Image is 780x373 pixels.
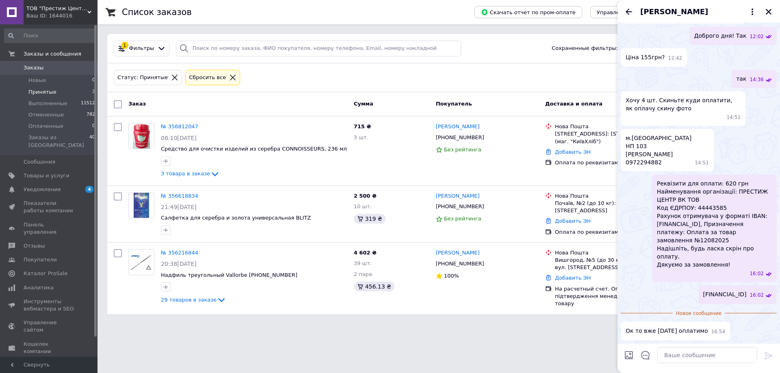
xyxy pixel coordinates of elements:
[750,76,764,83] span: 14:36 12.08.2025
[24,200,75,214] span: Показатели работы компании
[161,215,311,221] span: Cалфетка для серебра и золота универсальная BLITZ
[161,146,347,152] span: Средство для очистки изделий из серебра CONNOISSEURS, 236 мл
[28,88,56,96] span: Принятые
[555,123,670,130] div: Нова Пошта
[161,193,198,199] a: № 356618834
[161,135,197,141] span: 08:10[DATE]
[555,200,670,214] div: Почаїв, №2 (до 10 кг): вул. [STREET_ADDRESS]
[597,9,661,15] span: Управление статусами
[354,282,394,291] div: 456.13 ₴
[640,350,651,360] button: Открыть шаблоны ответов
[555,257,670,271] div: Вишгород, №5 (до 30 кг на одне місце): вул. [STREET_ADDRESS]
[555,130,670,145] div: [STREET_ADDRESS]: [STREET_ADDRESS] (маг. "КиївХліб")
[695,160,709,166] span: 14:51 12.08.2025
[354,203,372,209] span: 10 шт.
[436,123,480,131] a: [PERSON_NAME]
[161,204,197,210] span: 21:49[DATE]
[161,297,226,303] a: 29 товаров в заказе
[727,114,741,121] span: 14:51 12.08.2025
[750,33,764,40] span: 12:02 12.08.2025
[354,214,386,224] div: 319 ₴
[85,186,93,193] span: 4
[444,147,481,153] span: Без рейтинга
[590,6,667,18] button: Управление статусами
[657,179,772,269] span: Реквізити для оплати: 620 грн Найменування організації: ПРЕСТИЖ ЦЕНТР ВК ТОВ Код ЄДРПОУ: 44443585...
[28,111,64,119] span: Отмененные
[92,88,95,96] span: 3
[161,250,198,256] a: № 356216844
[122,7,192,17] h1: Список заказов
[736,75,746,83] span: так
[555,275,591,281] a: Добавить ЭН
[626,134,691,166] span: м.[GEOGRAPHIC_DATA] НП 103 [PERSON_NAME] 0972294882
[24,50,81,58] span: Заказы и сообщения
[750,292,764,299] span: 16:02 12.08.2025
[354,134,368,140] span: 3 шт.
[555,192,670,200] div: Нова Пошта
[134,193,149,218] img: Фото товару
[128,249,154,275] a: Фото товару
[26,12,97,19] div: Ваш ID: 1644016
[24,64,43,71] span: Заказы
[626,96,741,112] span: Хочу 4 шт. Скиньте куди оплатити, як оплачу скину фото
[24,284,54,291] span: Аналитика
[24,319,75,334] span: Управление сайтом
[555,285,670,308] div: На расчетный счет. Оплата після підтвердження менеджером наявності товару
[354,271,372,277] span: 2 пара
[121,42,128,49] div: 1
[764,7,773,17] button: Закрыть
[176,41,461,56] input: Поиск по номеру заказа, ФИО покупателя, номеру телефона, Email, номеру накладной
[28,100,67,107] span: Выполненные
[750,270,764,277] span: 16:02 12.08.2025
[24,158,55,166] span: Сообщения
[555,159,670,166] div: Оплата по реквизитам
[555,218,591,224] a: Добавить ЭН
[626,327,708,335] span: Ок то вже [DATE] оплатимо
[81,100,95,107] span: 11512
[552,45,618,52] span: Сохраненные фильтры:
[444,216,481,222] span: Без рейтинга
[129,250,154,275] img: Фото товару
[354,101,373,107] span: Сумма
[434,201,486,212] div: [PHONE_NUMBER]
[161,170,210,177] span: 3 товара в заказе
[28,77,46,84] span: Новые
[444,273,459,279] span: 100%
[187,73,227,82] div: Сбросить все
[28,134,89,149] span: Заказы из [GEOGRAPHIC_DATA]
[89,134,95,149] span: 40
[555,229,670,236] div: Оплата по реквизитам
[24,221,75,236] span: Панель управления
[24,242,45,250] span: Отзывы
[128,123,154,149] a: Фото товару
[354,193,377,199] span: 2 500 ₴
[133,123,150,149] img: Фото товару
[436,101,472,107] span: Покупатель
[24,270,67,277] span: Каталог ProSale
[434,132,486,143] div: [PHONE_NUMBER]
[436,249,480,257] a: [PERSON_NAME]
[474,6,582,18] button: Скачать отчет по пром-оплате
[545,101,602,107] span: Доставка и оплата
[4,28,96,43] input: Поиск
[711,328,725,335] span: 16:54 12.08.2025
[555,249,670,257] div: Нова Пошта
[354,260,372,266] span: 39 шт.
[24,298,75,313] span: Инструменты вебмастера и SEO
[436,192,480,200] a: [PERSON_NAME]
[128,192,154,218] a: Фото товару
[161,261,197,267] span: 20:38[DATE]
[626,53,665,62] span: Ціна 155грн?
[116,73,169,82] div: Статус: Принятые
[161,123,198,129] a: № 356812047
[129,45,154,52] span: Фильтры
[668,55,682,62] span: 12:42 12.08.2025
[24,172,69,179] span: Товары и услуги
[92,77,95,84] span: 0
[161,272,297,278] a: Надфиль треугольный Vallorbe [PHONE_NUMBER]
[640,6,757,17] button: [PERSON_NAME]
[92,123,95,130] span: 0
[481,9,576,16] span: Скачать отчет по пром-оплате
[24,186,61,193] span: Уведомления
